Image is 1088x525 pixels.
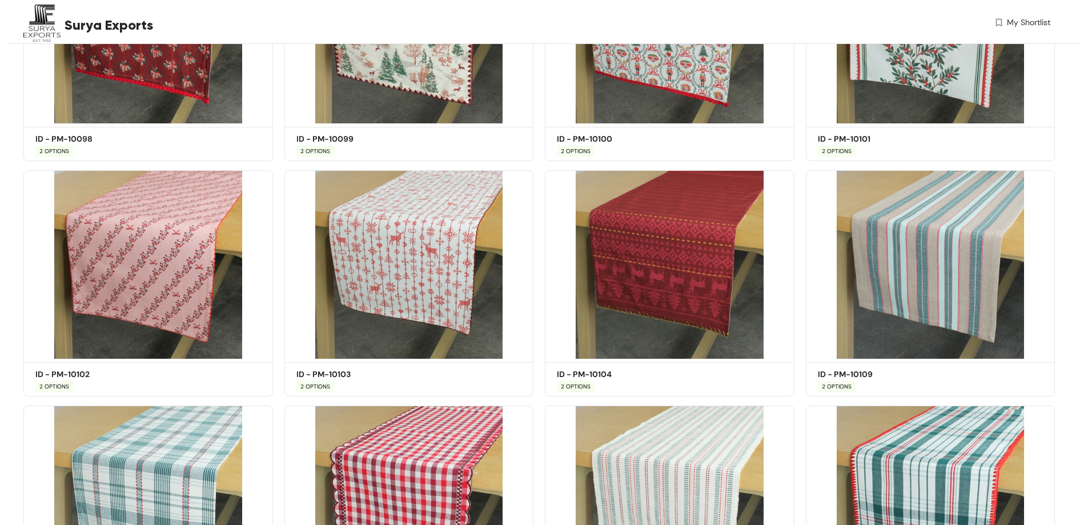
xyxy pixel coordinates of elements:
[818,368,915,380] h5: ID - PM-10109
[23,5,61,42] img: Buyer Portal
[818,146,856,157] span: 2 OPTIONS
[557,368,654,380] h5: ID - PM-10104
[818,133,915,145] h5: ID - PM-10101
[296,133,394,145] h5: ID - PM-10099
[23,170,273,359] img: e3b82e84-a640-4e84-96c9-03ad2ef0957c
[284,170,534,359] img: 4340e0c7-c227-43c9-b66e-f33dc98f863c
[35,133,133,145] h5: ID - PM-10098
[557,133,654,145] h5: ID - PM-10100
[296,368,394,380] h5: ID - PM-10103
[994,17,1004,29] img: wishlist
[1007,17,1050,29] span: My Shortlist
[806,170,1055,359] img: 89fb1b79-f3b8-4366-8684-8e313f914dc3
[65,15,153,35] span: Surya Exports
[545,170,794,359] img: 5c2b2c07-d489-4619-b33a-b9f2615c5258
[818,381,856,392] span: 2 OPTIONS
[557,146,595,157] span: 2 OPTIONS
[35,146,73,157] span: 2 OPTIONS
[557,381,595,392] span: 2 OPTIONS
[296,146,334,157] span: 2 OPTIONS
[35,368,133,380] h5: ID - PM-10102
[296,381,334,392] span: 2 OPTIONS
[35,381,73,392] span: 2 OPTIONS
